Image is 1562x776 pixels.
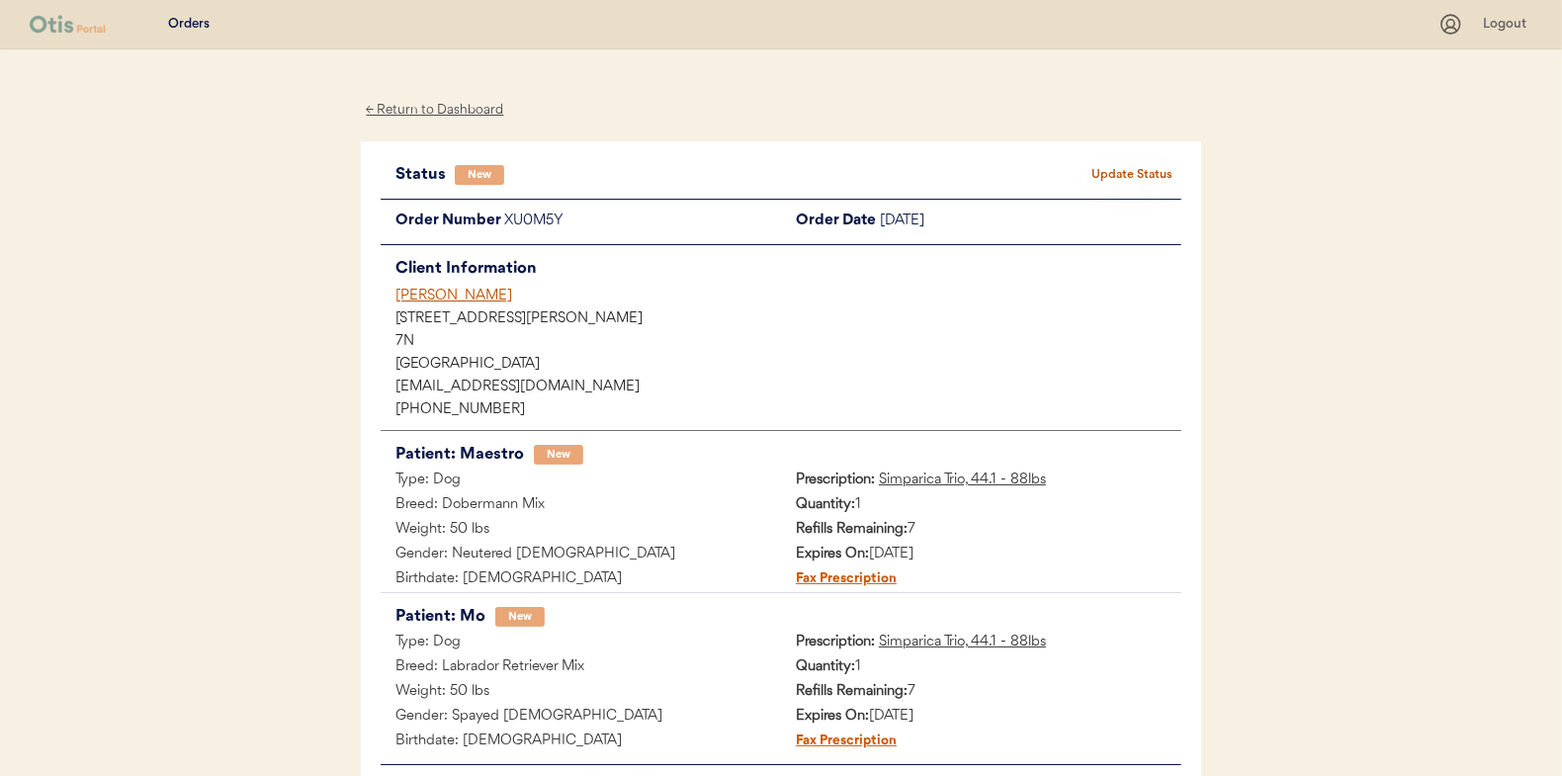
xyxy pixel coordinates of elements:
[361,99,509,122] div: ← Return to Dashboard
[781,543,1181,567] div: [DATE]
[395,255,1181,283] div: Client Information
[796,473,875,487] strong: Prescription:
[781,210,880,234] div: Order Date
[381,493,781,518] div: Breed: Dobermann Mix
[1483,15,1532,35] div: Logout
[395,161,455,189] div: Status
[395,335,1181,349] div: 7N
[1083,161,1181,189] button: Update Status
[796,684,908,699] strong: Refills Remaining:
[781,680,1181,705] div: 7
[381,518,781,543] div: Weight: 50 lbs
[381,567,781,592] div: Birthdate: [DEMOGRAPHIC_DATA]
[168,15,210,35] div: Orders
[781,518,1181,543] div: 7
[879,635,1046,649] u: Simparica Trio, 44.1 - 88lbs
[395,312,1181,326] div: [STREET_ADDRESS][PERSON_NAME]
[381,680,781,705] div: Weight: 50 lbs
[381,210,504,234] div: Order Number
[796,709,869,724] strong: Expires On:
[395,286,1181,306] div: [PERSON_NAME]
[781,567,897,592] div: Fax Prescription
[880,210,1181,234] div: [DATE]
[381,543,781,567] div: Gender: Neutered [DEMOGRAPHIC_DATA]
[796,659,855,674] strong: Quantity:
[879,473,1046,487] u: Simparica Trio, 44.1 - 88lbs
[781,493,1181,518] div: 1
[781,730,897,754] div: Fax Prescription
[781,655,1181,680] div: 1
[395,358,1181,372] div: [GEOGRAPHIC_DATA]
[796,497,855,512] strong: Quantity:
[381,631,781,655] div: Type: Dog
[395,403,1181,417] div: [PHONE_NUMBER]
[504,210,781,234] div: XU0M5Y
[796,635,875,649] strong: Prescription:
[395,381,1181,394] div: [EMAIL_ADDRESS][DOMAIN_NAME]
[395,441,524,469] div: Patient: Maestro
[381,730,781,754] div: Birthdate: [DEMOGRAPHIC_DATA]
[796,522,908,537] strong: Refills Remaining:
[381,655,781,680] div: Breed: Labrador Retriever Mix
[796,547,869,561] strong: Expires On:
[781,705,1181,730] div: [DATE]
[381,469,781,493] div: Type: Dog
[395,603,485,631] div: Patient: Mo
[381,705,781,730] div: Gender: Spayed [DEMOGRAPHIC_DATA]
